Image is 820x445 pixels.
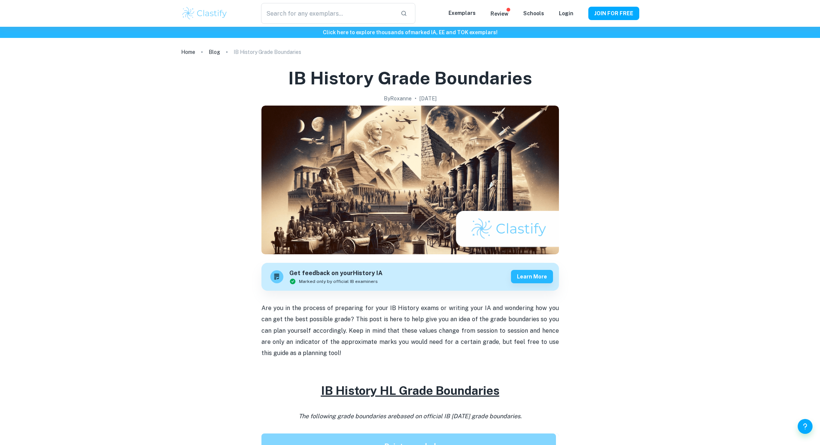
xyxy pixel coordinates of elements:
[511,270,553,283] button: Learn more
[261,263,559,291] a: Get feedback on yourHistory IAMarked only by official IB examinersLearn more
[588,7,639,20] button: JOIN FOR FREE
[209,47,220,57] a: Blog
[261,3,394,24] input: Search for any exemplars...
[181,6,228,21] img: Clastify logo
[181,47,195,57] a: Home
[491,10,508,18] p: Review
[288,66,532,90] h1: IB History Grade Boundaries
[261,303,559,359] p: Are you in the process of preparing for your IB History exams or writing your IA and wondering ho...
[1,28,819,36] h6: Click here to explore thousands of marked IA, EE and TOK exemplars !
[798,419,813,434] button: Help and Feedback
[448,9,476,17] p: Exemplars
[299,413,522,420] i: The following grade boundaries are
[299,278,378,285] span: Marked only by official IB examiners
[419,94,437,103] h2: [DATE]
[396,413,522,420] span: based on official IB [DATE] grade boundaries.
[261,106,559,254] img: IB History Grade Boundaries cover image
[289,269,383,278] h6: Get feedback on your History IA
[321,384,499,397] u: IB History HL Grade Boundaries
[523,10,544,16] a: Schools
[234,48,301,56] p: IB History Grade Boundaries
[384,94,412,103] h2: By Roxanne
[559,10,573,16] a: Login
[415,94,417,103] p: •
